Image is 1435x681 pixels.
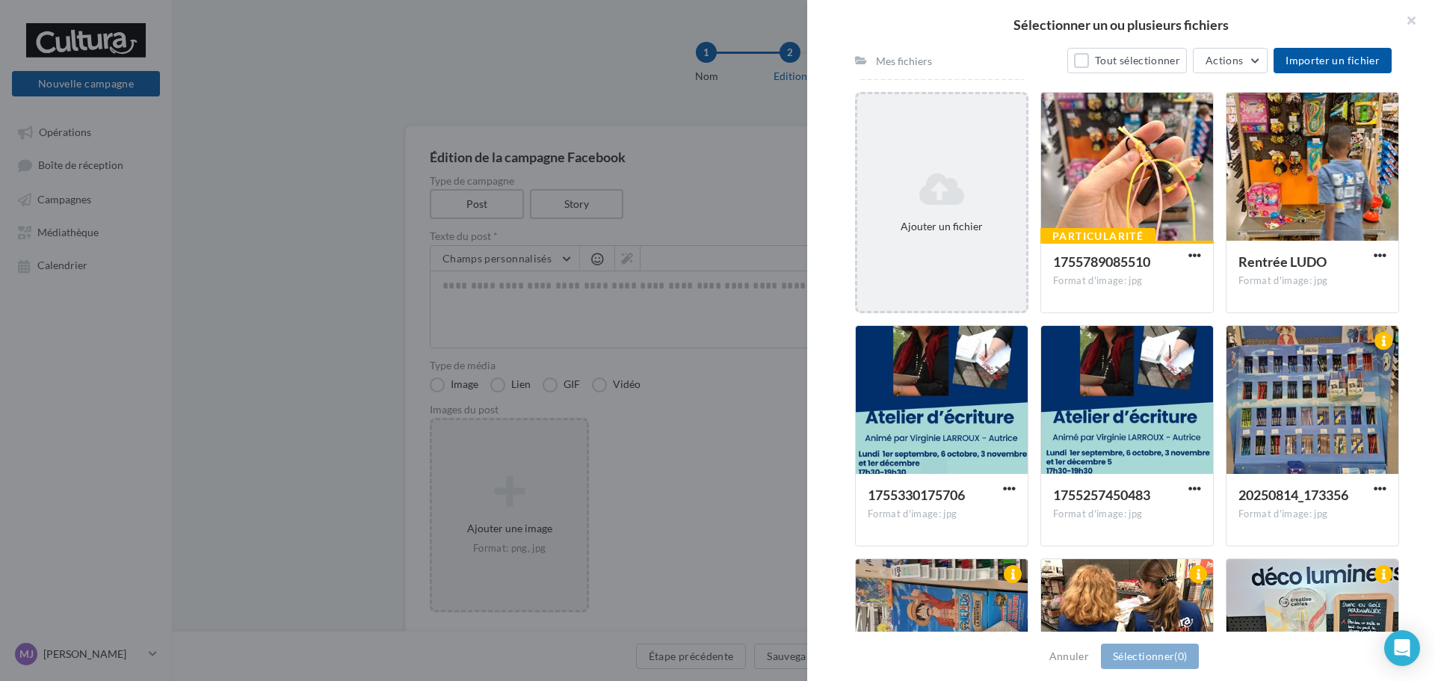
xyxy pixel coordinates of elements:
[1053,508,1201,521] div: Format d'image: jpg
[1053,253,1150,270] span: 1755789085510
[876,54,932,69] div: Mes fichiers
[1053,487,1150,503] span: 1755257450483
[1238,274,1386,288] div: Format d'image: jpg
[868,487,965,503] span: 1755330175706
[1238,253,1327,270] span: Rentrée LUDO
[863,219,1020,234] div: Ajouter un fichier
[1067,48,1187,73] button: Tout sélectionner
[1238,508,1386,521] div: Format d'image: jpg
[1193,48,1268,73] button: Actions
[1286,54,1380,67] span: Importer un fichier
[1384,630,1420,666] div: Open Intercom Messenger
[1274,48,1392,73] button: Importer un fichier
[831,18,1411,31] h2: Sélectionner un ou plusieurs fichiers
[1043,647,1095,665] button: Annuler
[1174,650,1187,662] span: (0)
[1238,487,1348,503] span: 20250814_173356
[1206,54,1243,67] span: Actions
[1053,274,1201,288] div: Format d'image: jpg
[1040,228,1155,244] div: Particularité
[1101,644,1199,669] button: Sélectionner(0)
[868,508,1016,521] div: Format d'image: jpg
